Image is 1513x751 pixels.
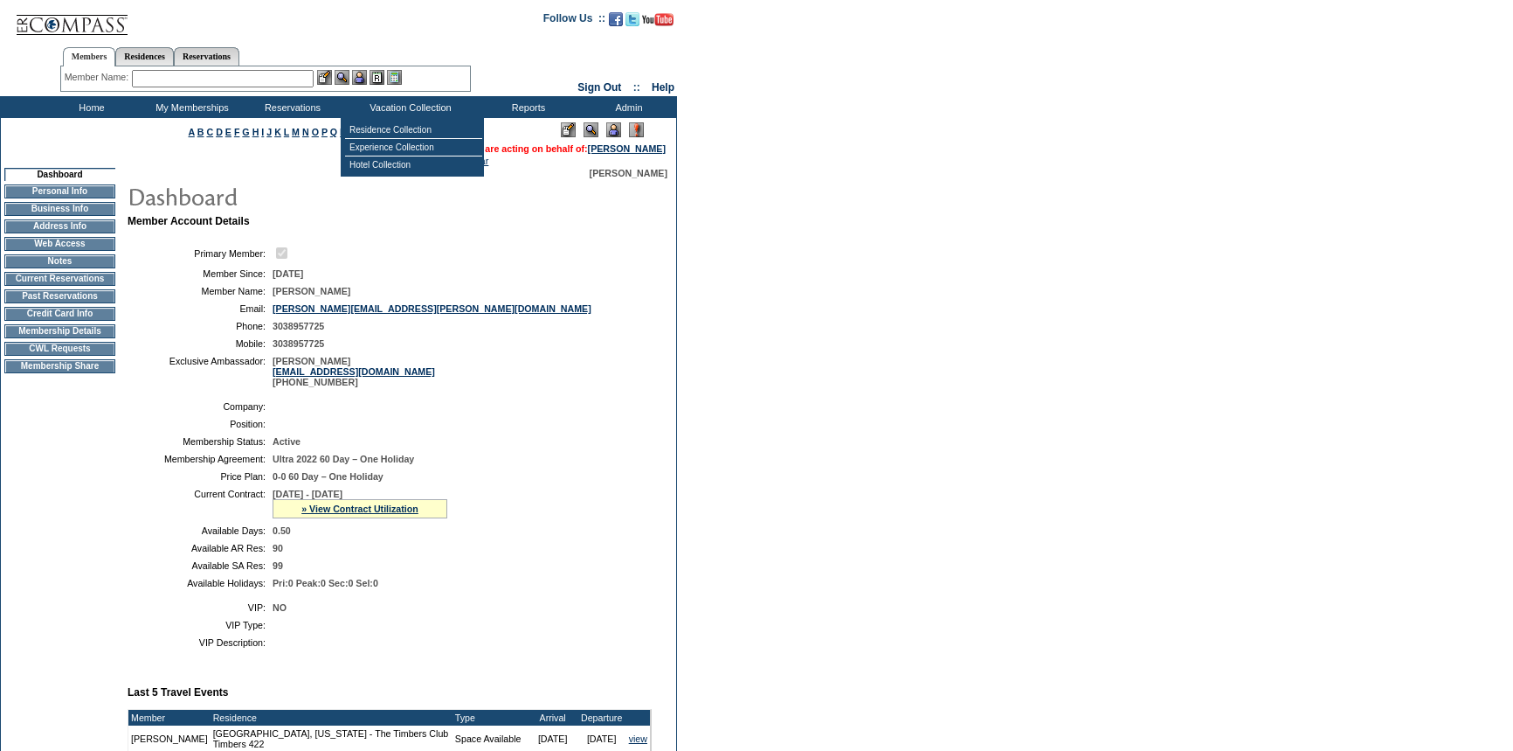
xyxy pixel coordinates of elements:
[588,143,666,154] a: [PERSON_NAME]
[345,156,482,173] td: Hotel Collection
[135,525,266,536] td: Available Days:
[135,401,266,412] td: Company:
[302,127,309,137] a: N
[135,454,266,464] td: Membership Agreement:
[206,127,213,137] a: C
[65,70,132,85] div: Member Name:
[266,127,272,137] a: J
[189,127,195,137] a: A
[174,47,239,66] a: Reservations
[330,127,337,137] a: Q
[561,122,576,137] img: Edit Mode
[225,127,231,137] a: E
[370,70,384,85] img: Reservations
[317,70,332,85] img: b_edit.gif
[345,122,482,139] td: Residence Collection
[642,13,674,26] img: Subscribe to our YouTube Channel
[625,17,639,28] a: Follow us on Twitter
[4,184,115,198] td: Personal Info
[273,436,301,447] span: Active
[345,139,482,156] td: Experience Collection
[321,127,328,137] a: P
[352,70,367,85] img: Impersonate
[606,122,621,137] img: Impersonate
[135,419,266,429] td: Position:
[273,560,283,571] span: 99
[466,143,666,154] span: You are acting on behalf of:
[629,122,644,137] img: Log Concern/Member Elevation
[4,237,115,251] td: Web Access
[135,321,266,331] td: Phone:
[273,366,435,377] a: [EMAIL_ADDRESS][DOMAIN_NAME]
[335,70,349,85] img: View
[128,215,250,227] b: Member Account Details
[135,471,266,482] td: Price Plan:
[63,47,116,66] a: Members
[127,178,476,213] img: pgTtlDashboard.gif
[128,686,228,699] b: Last 5 Travel Events
[577,81,621,94] a: Sign Out
[140,96,240,118] td: My Memberships
[240,96,341,118] td: Reservations
[4,254,115,268] td: Notes
[273,489,342,499] span: [DATE] - [DATE]
[4,272,115,286] td: Current Reservations
[543,10,605,31] td: Follow Us ::
[476,96,577,118] td: Reports
[135,620,266,630] td: VIP Type:
[609,12,623,26] img: Become our fan on Facebook
[284,127,289,137] a: L
[652,81,674,94] a: Help
[312,127,319,137] a: O
[273,303,591,314] a: [PERSON_NAME][EMAIL_ADDRESS][PERSON_NAME][DOMAIN_NAME]
[529,710,577,726] td: Arrival
[273,321,324,331] span: 3038957725
[273,286,350,296] span: [PERSON_NAME]
[274,127,281,137] a: K
[261,127,264,137] a: I
[4,289,115,303] td: Past Reservations
[135,489,266,518] td: Current Contract:
[273,525,291,536] span: 0.50
[211,710,453,726] td: Residence
[4,307,115,321] td: Credit Card Info
[135,543,266,553] td: Available AR Res:
[292,127,300,137] a: M
[453,710,529,726] td: Type
[273,578,378,588] span: Pri:0 Peak:0 Sec:0 Sel:0
[197,127,204,137] a: B
[115,47,174,66] a: Residences
[273,268,303,279] span: [DATE]
[625,12,639,26] img: Follow us on Twitter
[577,96,677,118] td: Admin
[273,338,324,349] span: 3038957725
[128,710,211,726] td: Member
[252,127,259,137] a: H
[4,342,115,356] td: CWL Requests
[242,127,249,137] a: G
[135,245,266,261] td: Primary Member:
[590,168,667,178] span: [PERSON_NAME]
[234,127,240,137] a: F
[39,96,140,118] td: Home
[642,17,674,28] a: Subscribe to our YouTube Channel
[273,543,283,553] span: 90
[135,338,266,349] td: Mobile:
[4,324,115,338] td: Membership Details
[135,602,266,613] td: VIP:
[629,734,647,744] a: view
[633,81,640,94] span: ::
[135,303,266,314] td: Email:
[135,637,266,648] td: VIP Description:
[4,359,115,373] td: Membership Share
[577,710,626,726] td: Departure
[273,471,383,482] span: 0-0 60 Day – One Holiday
[273,602,287,613] span: NO
[4,168,115,181] td: Dashboard
[216,127,223,137] a: D
[4,219,115,233] td: Address Info
[273,454,414,464] span: Ultra 2022 60 Day – One Holiday
[273,356,435,387] span: [PERSON_NAME] [PHONE_NUMBER]
[341,96,476,118] td: Vacation Collection
[135,560,266,571] td: Available SA Res:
